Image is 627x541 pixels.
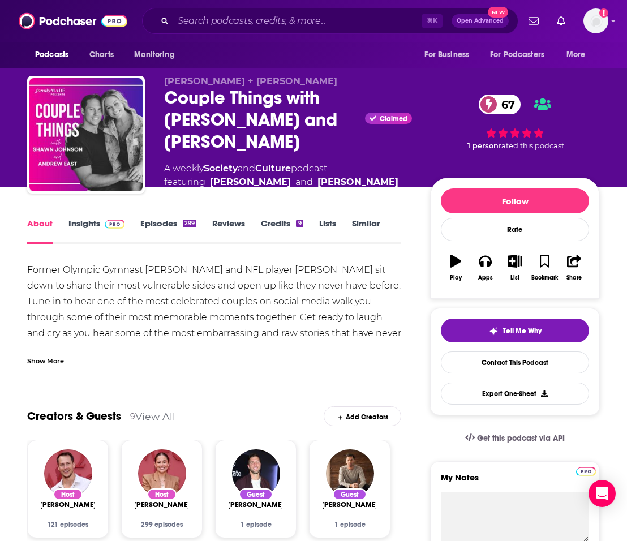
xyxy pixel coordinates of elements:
div: A weekly podcast [164,162,398,189]
span: More [566,47,586,63]
img: Podchaser Pro [105,220,124,229]
a: About [27,218,53,244]
span: [PERSON_NAME] [321,500,378,509]
img: User Profile [583,8,608,33]
a: Credits9 [261,218,303,244]
button: open menu [27,44,83,66]
a: Andrew East [40,500,96,509]
label: My Notes [441,472,589,492]
a: Contact This Podcast [441,351,589,373]
span: For Podcasters [490,47,544,63]
div: 9 [296,220,303,227]
div: 121 episodes [41,521,95,529]
svg: Add a profile image [599,8,608,18]
a: Similar [352,218,380,244]
span: Get this podcast via API [477,433,565,443]
span: Claimed [380,116,407,122]
button: Play [441,247,470,288]
button: tell me why sparkleTell Me Why [441,319,589,342]
div: 1 episode [229,521,282,529]
button: List [500,247,530,288]
span: Podcasts [35,47,68,63]
span: Monitoring [134,47,174,63]
a: Pro website [576,465,596,476]
div: 299 [183,220,196,227]
a: 67 [479,95,521,114]
div: Search podcasts, credits, & more... [142,8,518,34]
span: [PERSON_NAME] [227,500,284,509]
a: Creators & Guests [27,409,121,423]
div: 299 episodes [135,521,188,529]
span: [PERSON_NAME] + [PERSON_NAME] [164,76,337,87]
span: [PERSON_NAME] [134,500,190,509]
span: Charts [89,47,114,63]
a: Andrew East [44,449,92,497]
span: New [488,7,508,18]
img: tell me why sparkle [489,327,498,336]
a: Shawn Johnson [134,500,190,509]
span: and [238,163,255,174]
a: Reviews [212,218,245,244]
a: View All [135,410,175,422]
a: Andrew East [317,175,398,189]
button: Show profile menu [583,8,608,33]
div: Guest [239,488,273,500]
button: Open AdvancedNew [452,14,509,28]
button: Share [560,247,589,288]
div: Bookmark [531,274,558,281]
div: Open Intercom Messenger [589,480,616,507]
a: InsightsPodchaser Pro [68,218,124,244]
div: Add Creators [324,406,401,426]
a: Charts [82,44,121,66]
div: Guest [333,488,367,500]
div: Share [566,274,582,281]
span: ⌘ K [422,14,443,28]
a: Show notifications dropdown [524,11,543,31]
span: rated this podcast [499,141,564,150]
div: List [510,274,519,281]
button: open menu [559,44,600,66]
div: Play [450,274,462,281]
div: 9 [130,411,135,422]
img: Couple Things with Shawn and Andrew [29,78,143,191]
a: Lists [319,218,336,244]
div: Host [53,488,83,500]
span: and [295,175,313,189]
span: Logged in as sarahhallprinc [583,8,608,33]
button: Follow [441,188,589,213]
a: Get this podcast via API [456,424,574,452]
span: Open Advanced [457,18,504,24]
button: Export One-Sheet [441,383,589,405]
span: 1 person [467,141,499,150]
span: For Business [424,47,469,63]
a: Jeremy Lewis [321,500,378,509]
a: Tim Tebow [227,500,284,509]
div: 67 1 personrated this podcast [430,76,600,169]
a: Episodes299 [140,218,196,244]
div: Rate [441,218,589,241]
input: Search podcasts, credits, & more... [173,12,422,30]
button: open menu [416,44,483,66]
button: open menu [483,44,561,66]
div: Host [147,488,177,500]
a: Shawn Johnson [210,175,291,189]
img: Jeremy Lewis [326,449,374,497]
a: Show notifications dropdown [552,11,570,31]
img: Podchaser - Follow, Share and Rate Podcasts [19,10,127,32]
img: Shawn Johnson [138,449,186,497]
a: Society [204,163,238,174]
button: Apps [470,247,500,288]
div: 1 episode [323,521,376,529]
div: Former Olympic Gymnast [PERSON_NAME] and NFL player [PERSON_NAME] sit down to share their most vu... [27,262,401,389]
span: featuring [164,175,398,189]
img: Tim Tebow [232,449,280,497]
span: 67 [490,95,521,114]
span: [PERSON_NAME] [40,500,96,509]
img: Podchaser Pro [576,467,596,476]
button: open menu [126,44,189,66]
